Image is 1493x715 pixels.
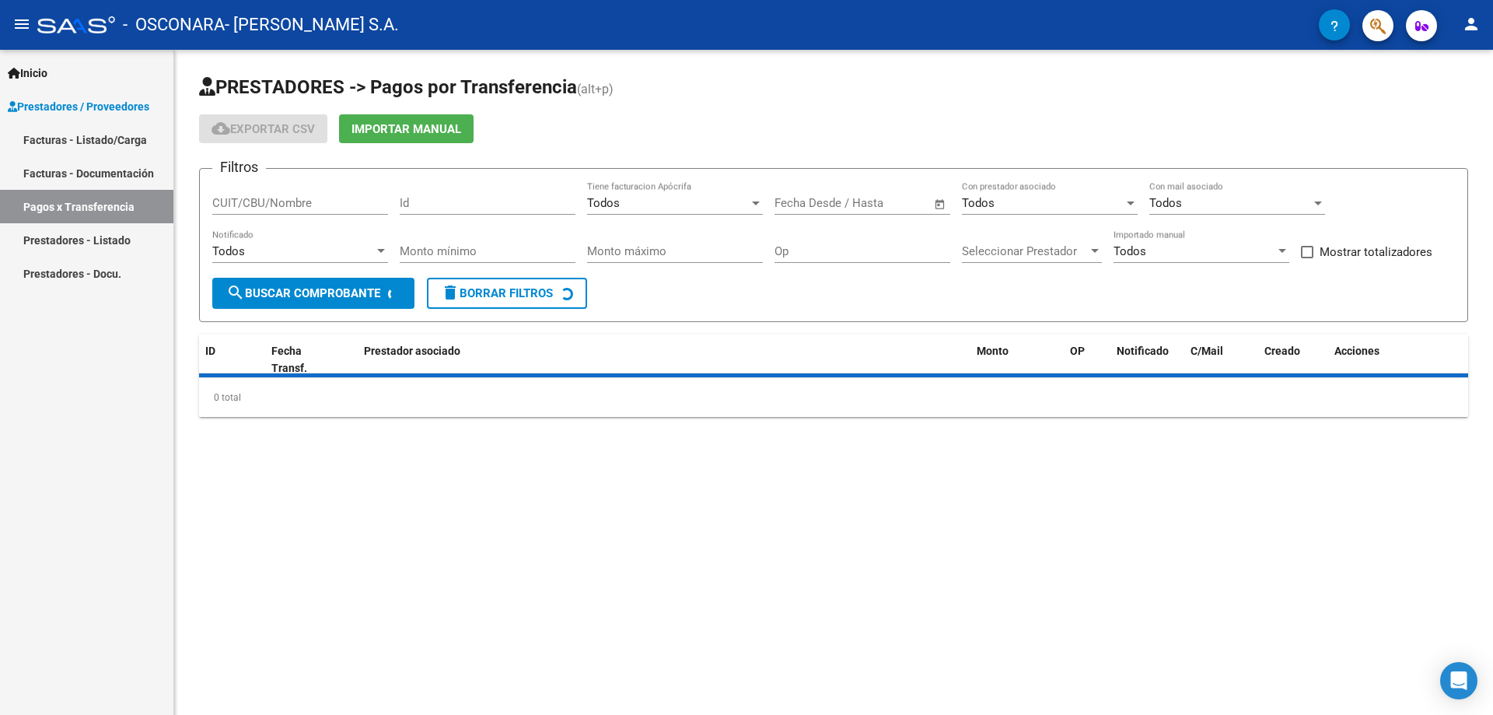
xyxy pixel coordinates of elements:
span: Todos [1149,196,1182,210]
span: Importar Manual [351,122,461,136]
input: Fecha inicio [774,196,837,210]
datatable-header-cell: Prestador asociado [358,335,970,386]
button: Open calendar [932,195,949,213]
span: - [PERSON_NAME] S.A. [225,8,399,42]
span: ID [205,345,215,357]
span: Todos [212,244,245,258]
span: Monto [977,345,1009,357]
datatable-header-cell: Monto [970,335,1064,386]
span: Prestador asociado [364,345,460,357]
mat-icon: menu [12,15,31,33]
datatable-header-cell: Fecha Transf. [265,335,335,386]
button: Buscar Comprobante [212,278,414,309]
button: Exportar CSV [199,114,327,143]
datatable-header-cell: Creado [1258,335,1328,386]
span: - OSCONARA [123,8,225,42]
span: (alt+p) [577,82,614,96]
div: Open Intercom Messenger [1440,662,1477,699]
mat-icon: person [1462,15,1481,33]
mat-icon: delete [441,283,460,302]
span: Notificado [1117,345,1169,357]
span: Todos [587,196,620,210]
span: Fecha Transf. [271,345,307,375]
span: Buscar Comprobante [226,286,380,300]
button: Borrar Filtros [427,278,587,309]
mat-icon: cloud_download [212,119,230,138]
datatable-header-cell: Notificado [1110,335,1184,386]
span: Exportar CSV [212,122,315,136]
span: Seleccionar Prestador [962,244,1088,258]
span: Acciones [1334,345,1379,357]
span: Todos [962,196,995,210]
div: 0 total [199,378,1468,417]
button: Importar Manual [339,114,474,143]
span: OP [1070,345,1085,357]
span: C/Mail [1191,345,1223,357]
span: Borrar Filtros [441,286,553,300]
mat-icon: search [226,283,245,302]
datatable-header-cell: ID [199,335,265,386]
span: Prestadores / Proveedores [8,98,149,115]
span: Inicio [8,65,47,82]
span: Creado [1264,345,1300,357]
datatable-header-cell: C/Mail [1184,335,1258,386]
datatable-header-cell: OP [1064,335,1110,386]
datatable-header-cell: Acciones [1328,335,1468,386]
span: PRESTADORES -> Pagos por Transferencia [199,76,577,98]
span: Todos [1114,244,1146,258]
span: Mostrar totalizadores [1320,243,1432,261]
input: Fecha fin [851,196,927,210]
h3: Filtros [212,156,266,178]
